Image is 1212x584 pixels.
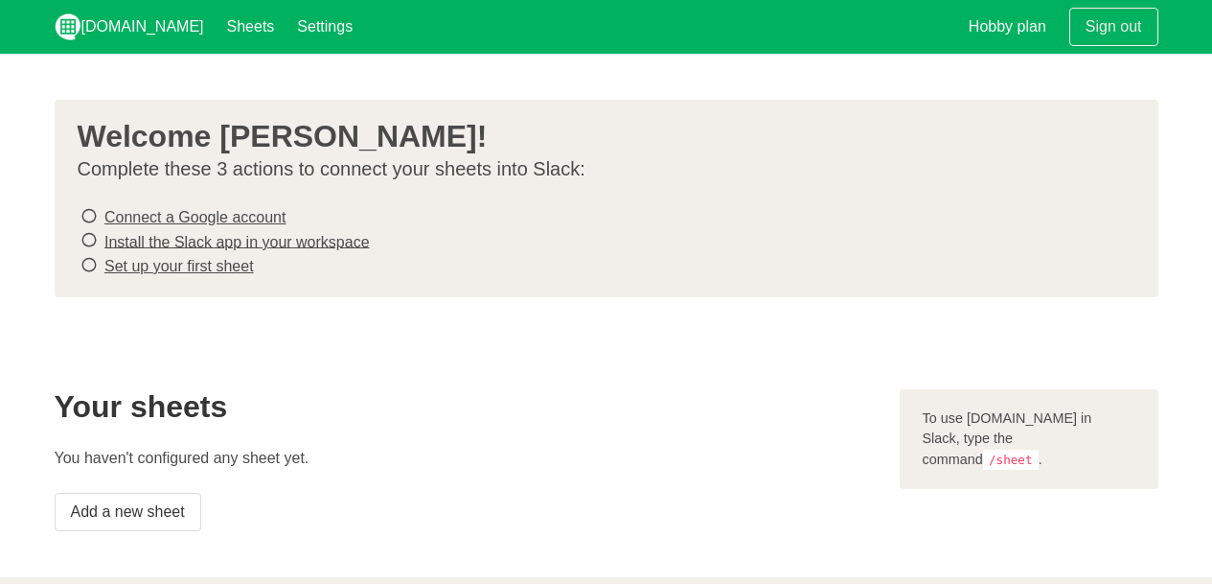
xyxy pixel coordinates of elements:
[104,233,370,249] a: Install the Slack app in your workspace
[55,13,81,40] img: logo_v2_white.png
[900,389,1158,490] div: To use [DOMAIN_NAME] in Slack, type the command .
[55,447,877,470] p: You haven't configured any sheet yet.
[55,389,877,424] h2: Your sheets
[1069,8,1158,46] a: Sign out
[55,493,201,531] a: Add a new sheet
[104,209,286,225] a: Connect a Google account
[78,157,1120,181] p: Complete these 3 actions to connect your sheets into Slack:
[983,450,1039,470] code: /sheet
[104,258,254,274] a: Set up your first sheet
[78,119,1120,153] h3: Welcome [PERSON_NAME]!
